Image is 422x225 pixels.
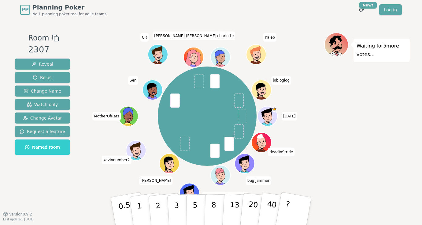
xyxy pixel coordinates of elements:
span: Reveal [31,61,53,67]
span: Click to change your name [271,76,291,85]
button: Change Name [15,86,70,97]
a: PPPlanning PokerNo.1 planning poker tool for agile teams [20,3,106,17]
span: Click to change your name [128,76,138,85]
span: Reset [33,74,52,81]
span: Room [28,32,49,44]
span: Click to change your name [140,33,149,42]
a: Log in [379,4,402,15]
button: Named room [15,139,70,155]
span: Click to change your name [246,176,271,185]
span: Watch only [27,101,58,108]
span: Request a feature [20,128,65,135]
span: Click to change your name [92,112,120,120]
span: tuesday is the host [272,107,277,112]
span: No.1 planning poker tool for agile teams [32,12,106,17]
span: Planning Poker [32,3,106,12]
span: Click to change your name [216,32,235,40]
span: Click to change your name [202,192,250,201]
button: Change Avatar [15,112,70,124]
p: Waiting for 5 more votes... [357,42,407,59]
button: Click to change your avatar [184,48,203,67]
span: Click to change your name [139,176,173,185]
div: 2307 [28,44,59,56]
button: Reveal [15,59,70,70]
button: Request a feature [15,126,70,137]
span: Version 0.9.2 [9,212,32,217]
span: Click to change your name [268,148,294,156]
span: Change Avatar [23,115,62,121]
div: New! [359,2,377,9]
span: Last updated: [DATE] [3,218,34,221]
span: Click to change your name [282,112,297,120]
span: Click to change your name [153,32,225,40]
button: Reset [15,72,70,83]
span: Change Name [24,88,61,94]
span: Named room [25,144,60,150]
span: Click to change your name [102,156,131,164]
button: Watch only [15,99,70,110]
span: Click to change your name [263,33,276,42]
button: New! [356,4,367,15]
span: PP [21,6,28,13]
button: Version0.9.2 [3,212,32,217]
